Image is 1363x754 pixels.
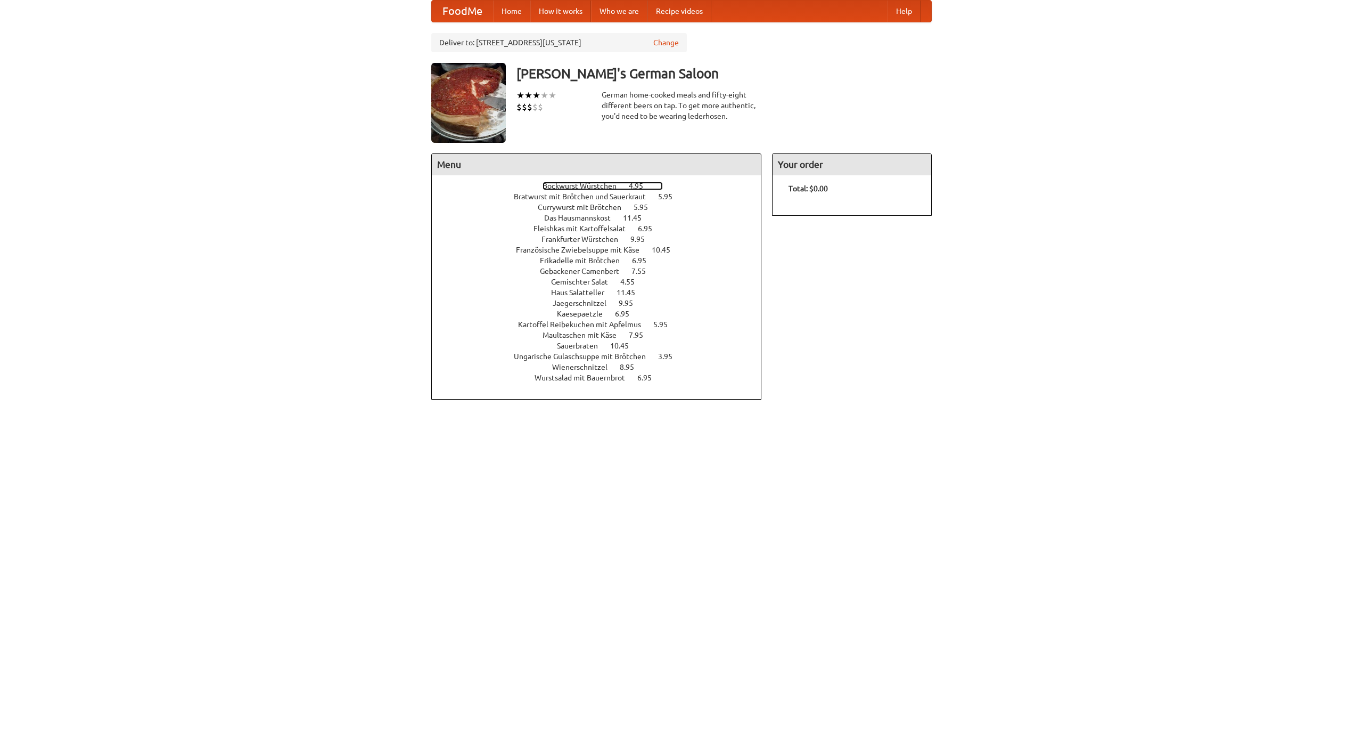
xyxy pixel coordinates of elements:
[493,1,530,22] a: Home
[543,331,663,339] a: Maultaschen mit Käse 7.95
[888,1,921,22] a: Help
[548,90,556,101] li: ★
[516,246,690,254] a: Französische Zwiebelsuppe mit Käse 10.45
[553,299,653,307] a: Jaegerschnitzel 9.95
[544,214,661,222] a: Das Hausmannskost 11.45
[634,203,659,212] span: 5.95
[540,267,630,275] span: Gebackener Camenbert
[773,154,931,175] h4: Your order
[538,203,632,212] span: Currywurst mit Brötchen
[658,192,683,201] span: 5.95
[620,363,645,371] span: 8.95
[543,182,627,190] span: Bockwurst Würstchen
[553,299,617,307] span: Jaegerschnitzel
[629,331,654,339] span: 7.95
[551,288,615,297] span: Haus Salatteller
[552,363,654,371] a: Wienerschnitzel 8.95
[516,246,650,254] span: Französische Zwiebelsuppe mit Käse
[514,192,692,201] a: Bratwurst mit Brötchen und Sauerkraut 5.95
[516,90,524,101] li: ★
[623,214,652,222] span: 11.45
[544,214,621,222] span: Das Hausmannskost
[591,1,647,22] a: Who we are
[638,224,663,233] span: 6.95
[610,342,639,350] span: 10.45
[631,267,656,275] span: 7.55
[538,101,543,113] li: $
[516,101,522,113] li: $
[527,101,532,113] li: $
[619,299,644,307] span: 9.95
[630,235,655,244] span: 9.95
[540,267,666,275] a: Gebackener Camenbert 7.55
[431,33,687,52] div: Deliver to: [STREET_ADDRESS][US_STATE]
[514,192,656,201] span: Bratwurst mit Brötchen und Sauerkraut
[538,203,668,212] a: Currywurst mit Brötchen 5.95
[514,352,656,361] span: Ungarische Gulaschsuppe mit Brötchen
[431,63,506,143] img: angular.jpg
[637,374,662,382] span: 6.95
[551,288,655,297] a: Haus Salatteller 11.45
[543,331,627,339] span: Maultaschen mit Käse
[647,1,711,22] a: Recipe videos
[540,256,666,265] a: Frikadelle mit Brötchen 6.95
[518,320,687,329] a: Kartoffel Reibekuchen mit Apfelmus 5.95
[530,1,591,22] a: How it works
[432,154,761,175] h4: Menu
[653,320,678,329] span: 5.95
[540,90,548,101] li: ★
[620,278,645,286] span: 4.55
[522,101,527,113] li: $
[615,310,640,318] span: 6.95
[514,352,692,361] a: Ungarische Gulaschsuppe mit Brötchen 3.95
[557,342,648,350] a: Sauerbraten 10.45
[541,235,664,244] a: Frankfurter Würstchen 9.95
[535,374,636,382] span: Wurstsalad mit Bauernbrot
[629,182,654,190] span: 4.95
[557,342,609,350] span: Sauerbraten
[533,224,636,233] span: Fleishkas mit Kartoffelsalat
[551,278,619,286] span: Gemischter Salat
[602,90,761,121] div: German home-cooked meals and fifty-eight different beers on tap. To get more authentic, you'd nee...
[535,374,671,382] a: Wurstsalad mit Bauernbrot 6.95
[632,256,657,265] span: 6.95
[552,363,618,371] span: Wienerschnitzel
[652,246,681,254] span: 10.45
[557,310,613,318] span: Kaesepaetzle
[532,101,538,113] li: $
[557,310,649,318] a: Kaesepaetzle 6.95
[789,184,828,193] b: Total: $0.00
[551,278,654,286] a: Gemischter Salat 4.55
[541,235,629,244] span: Frankfurter Würstchen
[532,90,540,101] li: ★
[658,352,683,361] span: 3.95
[617,288,646,297] span: 11.45
[516,63,932,84] h3: [PERSON_NAME]'s German Saloon
[543,182,663,190] a: Bockwurst Würstchen 4.95
[653,37,679,48] a: Change
[533,224,672,233] a: Fleishkas mit Kartoffelsalat 6.95
[524,90,532,101] li: ★
[432,1,493,22] a: FoodMe
[518,320,652,329] span: Kartoffel Reibekuchen mit Apfelmus
[540,256,630,265] span: Frikadelle mit Brötchen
